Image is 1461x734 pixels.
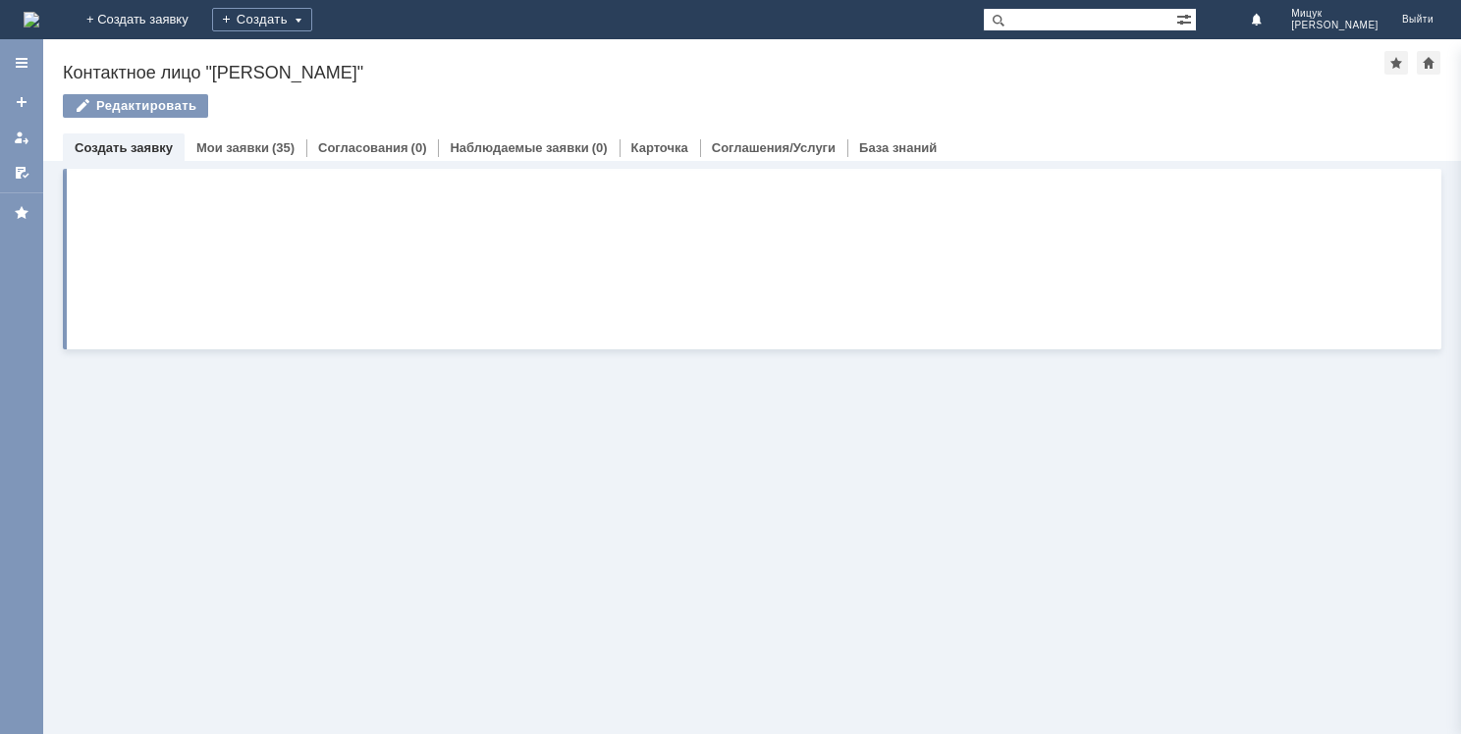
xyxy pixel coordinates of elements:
a: Перейти на домашнюю страницу [24,12,39,27]
span: Мицук [1291,8,1379,20]
span: [PERSON_NAME] [1291,20,1379,31]
div: Контактное лицо "[PERSON_NAME]" [63,63,1384,82]
a: База знаний [859,140,937,155]
a: Соглашения/Услуги [712,140,836,155]
span: Расширенный поиск [1176,9,1196,27]
a: Мои заявки [6,122,37,153]
div: (0) [411,140,427,155]
a: Создать заявку [75,140,173,155]
div: (0) [592,140,608,155]
a: Согласования [318,140,408,155]
a: Мои заявки [196,140,269,155]
a: Мои согласования [6,157,37,188]
a: Наблюдаемые заявки [450,140,588,155]
img: logo [24,12,39,27]
a: Карточка [631,140,688,155]
div: (35) [272,140,295,155]
div: Сделать домашней страницей [1417,51,1440,75]
div: Добавить в избранное [1384,51,1408,75]
a: Создать заявку [6,86,37,118]
div: Создать [212,8,312,31]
